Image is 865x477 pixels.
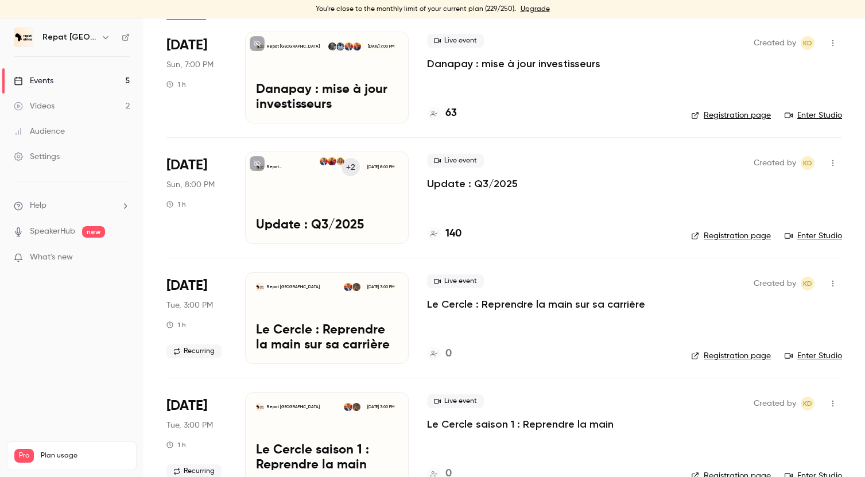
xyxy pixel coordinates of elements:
[801,36,814,50] span: Kara Diaby
[42,32,96,43] h6: Repat [GEOGRAPHIC_DATA]
[320,157,328,165] img: Kara Diaby
[267,404,320,410] p: Repat [GEOGRAPHIC_DATA]
[14,28,33,46] img: Repat Africa
[754,156,796,170] span: Created by
[445,226,461,242] h4: 140
[82,226,105,238] span: new
[691,230,771,242] a: Registration page
[801,397,814,410] span: Kara Diaby
[30,226,75,238] a: SpeakerHub
[14,126,65,137] div: Audience
[691,110,771,121] a: Registration page
[328,157,336,165] img: Fatoumata Dia
[14,200,130,212] li: help-dropdown-opener
[256,323,398,353] p: Le Cercle : Reprendre la main sur sa carrière
[245,32,409,123] a: Danapay : mise à jour investisseursRepat [GEOGRAPHIC_DATA]Mounir TelkassKara DiabyDemba DembeleMo...
[427,417,614,431] a: Le Cercle saison 1 : Reprendre la main
[336,157,344,165] img: Aïssatou Konaté-Traoré
[427,226,461,242] a: 140
[445,106,457,121] h4: 63
[340,157,361,177] div: +2
[245,272,409,364] a: Le Cercle : Reprendre la main sur sa carrièreRepat [GEOGRAPHIC_DATA]Hannah DehauteurKara Diaby[DA...
[427,346,452,362] a: 0
[256,403,264,411] img: Le Cercle saison 1 : Reprendre la main
[166,59,214,71] span: Sun, 7:00 PM
[785,110,842,121] a: Enter Studio
[427,394,484,408] span: Live event
[256,83,398,113] p: Danapay : mise à jour investisseurs
[427,177,518,191] a: Update : Q3/2025
[256,283,264,291] img: Le Cercle : Reprendre la main sur sa carrière
[166,156,207,174] span: [DATE]
[353,42,361,51] img: Mounir Telkass
[166,320,186,329] div: 1 h
[166,277,207,295] span: [DATE]
[352,283,360,291] img: Hannah Dehauteur
[166,440,186,449] div: 1 h
[754,277,796,290] span: Created by
[267,44,320,49] p: Repat [GEOGRAPHIC_DATA]
[785,350,842,362] a: Enter Studio
[427,34,484,48] span: Live event
[30,200,46,212] span: Help
[801,156,814,170] span: Kara Diaby
[363,283,397,291] span: [DATE] 3:00 PM
[166,32,227,123] div: Sep 28 Sun, 7:00 PM (Europe/Paris)
[803,397,812,410] span: KD
[328,42,336,51] img: Moussa Dembele
[803,156,812,170] span: KD
[166,300,213,311] span: Tue, 3:00 PM
[364,42,397,51] span: [DATE] 7:00 PM
[427,106,457,121] a: 63
[166,80,186,89] div: 1 h
[166,344,222,358] span: Recurring
[427,297,645,311] a: Le Cercle : Reprendre la main sur sa carrière
[267,284,320,290] p: Repat [GEOGRAPHIC_DATA]
[30,251,73,263] span: What's new
[344,283,352,291] img: Kara Diaby
[754,36,796,50] span: Created by
[344,42,352,51] img: Kara Diaby
[803,277,812,290] span: KD
[801,277,814,290] span: Kara Diaby
[445,346,452,362] h4: 0
[344,403,352,411] img: Kara Diaby
[754,397,796,410] span: Created by
[14,449,34,463] span: Pro
[427,154,484,168] span: Live event
[256,443,398,473] p: Le Cercle saison 1 : Reprendre la main
[267,164,319,170] p: Repat [GEOGRAPHIC_DATA]
[352,403,360,411] img: Hannah Dehauteur
[691,350,771,362] a: Registration page
[166,179,215,191] span: Sun, 8:00 PM
[166,36,207,55] span: [DATE]
[166,420,213,431] span: Tue, 3:00 PM
[166,200,186,209] div: 1 h
[427,57,600,71] a: Danapay : mise à jour investisseurs
[363,163,397,171] span: [DATE] 8:00 PM
[116,253,130,263] iframe: Noticeable Trigger
[785,230,842,242] a: Enter Studio
[14,100,55,112] div: Videos
[41,451,129,460] span: Plan usage
[256,218,398,233] p: Update : Q3/2025
[166,152,227,243] div: Sep 28 Sun, 8:00 PM (Europe/Brussels)
[14,151,60,162] div: Settings
[245,152,409,243] a: Update : Q3/2025Repat [GEOGRAPHIC_DATA]+2Aïssatou Konaté-TraoréFatoumata DiaKara Diaby[DATE] 8:00...
[427,274,484,288] span: Live event
[521,5,550,14] a: Upgrade
[166,272,227,364] div: Sep 30 Tue, 1:00 PM (Africa/Abidjan)
[336,42,344,51] img: Demba Dembele
[363,403,397,411] span: [DATE] 3:00 PM
[166,397,207,415] span: [DATE]
[14,75,53,87] div: Events
[803,36,812,50] span: KD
